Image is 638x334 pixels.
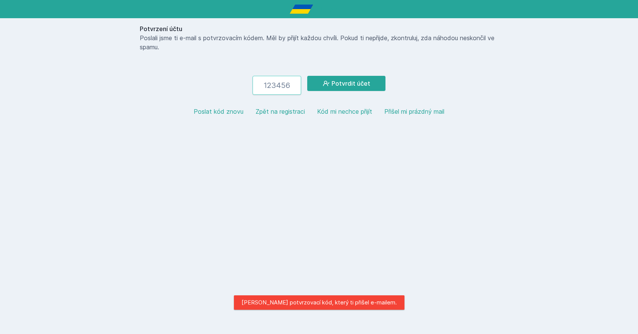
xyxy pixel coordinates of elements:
[317,107,372,116] button: Kód mi nechce přijít
[256,107,305,116] button: Zpět na registraci
[140,24,498,33] h1: Potvrzení účtu
[234,295,404,310] div: [PERSON_NAME] potvrzovací kód, který ti přišel e-mailem.
[194,107,243,116] button: Poslat kód znovu
[140,33,498,52] p: Poslali jsme ti e-mail s potvrzovacím kódem. Měl by přijít každou chvíli. Pokud ti nepřijde, zkon...
[384,107,444,116] button: Přišel mi prázdný mail
[307,76,385,91] button: Potvrdit účet
[253,76,301,95] input: 123456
